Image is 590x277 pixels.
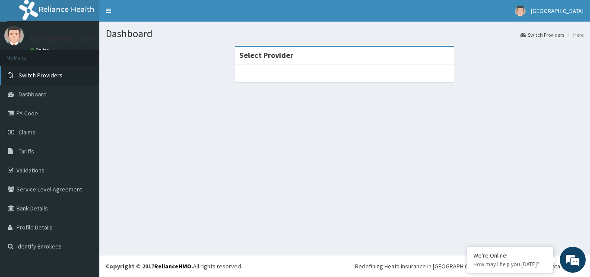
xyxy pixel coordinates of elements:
a: RelianceHMO [154,262,191,270]
strong: Select Provider [239,50,293,60]
span: Dashboard [19,90,47,98]
div: We're Online! [473,252,547,259]
h1: Dashboard [106,28,584,39]
p: [GEOGRAPHIC_DATA] [30,35,102,43]
footer: All rights reserved. [99,255,590,277]
div: Redefining Heath Insurance in [GEOGRAPHIC_DATA] using Telemedicine and Data Science! [355,262,584,271]
span: Switch Providers [19,71,63,79]
span: Tariffs [19,147,34,155]
img: User Image [515,6,526,16]
span: [GEOGRAPHIC_DATA] [531,7,584,15]
strong: Copyright © 2017 . [106,262,193,270]
a: Online [30,47,51,53]
img: User Image [4,26,24,45]
span: Claims [19,128,35,136]
li: Here [565,31,584,38]
a: Switch Providers [520,31,564,38]
p: How may I help you today? [473,261,547,268]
